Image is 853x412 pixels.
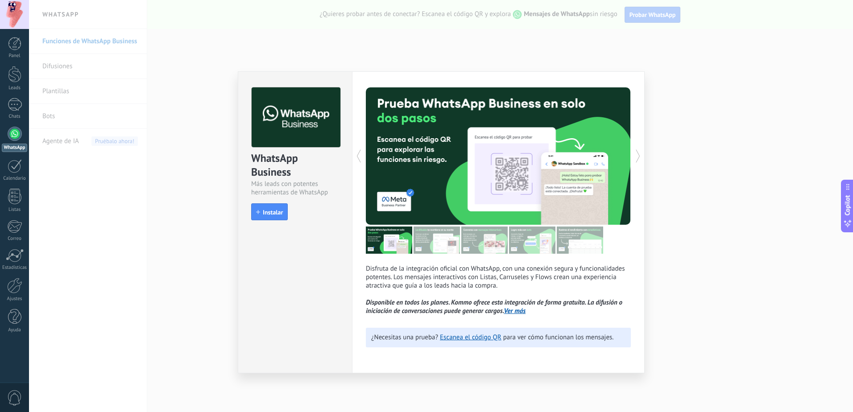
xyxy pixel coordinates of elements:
[263,209,283,215] span: Instalar
[461,227,508,254] img: tour_image_1009fe39f4f058b759f0df5a2b7f6f06.png
[2,236,28,242] div: Correo
[2,53,28,59] div: Panel
[251,203,288,220] button: Instalar
[440,333,501,342] a: Escanea el código QR
[504,307,526,315] a: Ver más
[252,87,340,148] img: logo_main.png
[503,333,614,342] span: para ver cómo funcionan los mensajes.
[371,333,438,342] span: ¿Necesitas una prueba?
[2,144,27,152] div: WhatsApp
[2,176,28,181] div: Calendario
[557,227,603,254] img: tour_image_cc377002d0016b7ebaeb4dbe65cb2175.png
[414,227,460,254] img: tour_image_cc27419dad425b0ae96c2716632553fa.png
[2,207,28,213] div: Listas
[366,227,412,254] img: tour_image_7a4924cebc22ed9e3259523e50fe4fd6.png
[366,298,622,315] i: Disponible en todos los planes. Kommo ofrece esta integración de forma gratuita. La difusión o in...
[2,114,28,119] div: Chats
[366,264,631,315] p: Disfruta de la integración oficial con WhatsApp, con una conexión segura y funcionalidades potent...
[251,151,339,180] div: WhatsApp Business
[2,296,28,302] div: Ajustes
[2,265,28,271] div: Estadísticas
[509,227,555,254] img: tour_image_62c9952fc9cf984da8d1d2aa2c453724.png
[2,85,28,91] div: Leads
[2,327,28,333] div: Ayuda
[843,195,852,216] span: Copilot
[251,180,339,197] div: Más leads con potentes herramientas de WhatsApp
